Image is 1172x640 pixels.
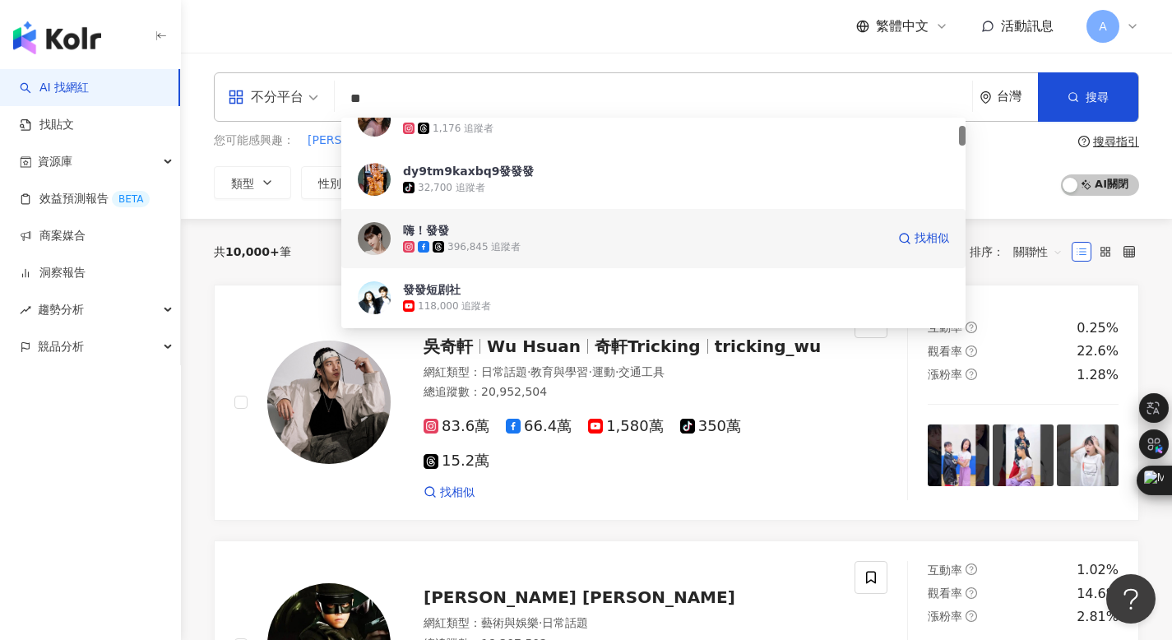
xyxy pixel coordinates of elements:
[1077,366,1119,384] div: 1.28%
[318,177,341,190] span: 性別
[424,364,835,381] div: 網紅類型 ：
[680,418,741,435] span: 350萬
[20,80,89,96] a: searchAI 找網紅
[1013,239,1063,265] span: 關聯性
[228,84,303,110] div: 不分平台
[358,222,391,255] img: KOL Avatar
[418,299,491,313] div: 118,000 追蹤者
[38,143,72,180] span: 資源庫
[928,424,989,486] img: post-image
[1078,136,1090,147] span: question-circle
[403,281,461,298] div: 發發短剧社
[980,91,992,104] span: environment
[618,365,665,378] span: 交通工具
[966,587,977,599] span: question-circle
[539,616,542,629] span: ·
[424,615,835,632] div: 網紅類型 ：
[433,122,493,136] div: 1,176 追蹤者
[993,424,1054,486] img: post-image
[214,132,294,149] span: 您可能感興趣：
[225,245,280,258] span: 10,000+
[1057,424,1119,486] img: post-image
[38,291,84,328] span: 趨勢分析
[876,17,929,35] span: 繁體中文
[506,418,572,435] span: 66.4萬
[928,345,962,358] span: 觀看率
[615,365,618,378] span: ·
[20,117,74,133] a: 找貼文
[1038,72,1138,122] button: 搜尋
[228,89,244,105] span: appstore
[928,610,962,623] span: 漲粉率
[307,132,457,150] button: [PERSON_NAME]Aesthefill
[1077,561,1119,579] div: 1.02%
[1001,18,1054,34] span: 活動訊息
[898,222,949,255] a: 找相似
[928,368,962,381] span: 漲粉率
[424,452,489,470] span: 15.2萬
[358,104,391,137] img: KOL Avatar
[1106,574,1156,624] iframe: Help Scout Beacon - Open
[424,587,735,607] span: [PERSON_NAME] [PERSON_NAME]
[1077,342,1119,360] div: 22.6%
[301,166,378,199] button: 性別
[530,365,588,378] span: 教育與學習
[20,191,150,207] a: 效益預測報告BETA
[592,365,615,378] span: 運動
[966,563,977,575] span: question-circle
[38,328,84,365] span: 競品分析
[214,166,291,199] button: 類型
[214,285,1139,522] a: KOL Avatar吳奇軒Wu Hsuan奇軒Trickingtricking_wu網紅類型：日常話題·教育與學習·運動·交通工具總追蹤數：20,952,50483.6萬66.4萬1,580萬3...
[267,341,391,464] img: KOL Avatar
[418,181,485,195] div: 32,700 追蹤者
[595,336,701,356] span: 奇軒Tricking
[13,21,101,54] img: logo
[308,132,456,149] span: [PERSON_NAME]Aesthefill
[1077,608,1119,626] div: 2.81%
[20,304,31,316] span: rise
[715,336,822,356] span: tricking_wu
[966,610,977,622] span: question-circle
[527,365,530,378] span: ·
[1086,90,1109,104] span: 搜尋
[481,365,527,378] span: 日常話題
[915,230,949,247] span: 找相似
[997,90,1038,104] div: 台灣
[20,228,86,244] a: 商案媒合
[20,265,86,281] a: 洞察報告
[1077,585,1119,603] div: 14.6%
[588,418,664,435] span: 1,580萬
[487,336,581,356] span: Wu Hsuan
[231,177,254,190] span: 類型
[966,369,977,380] span: question-circle
[424,384,835,401] div: 總追蹤數 ： 20,952,504
[928,587,962,600] span: 觀看率
[966,346,977,357] span: question-circle
[588,365,591,378] span: ·
[481,616,539,629] span: 藝術與娛樂
[1099,17,1107,35] span: A
[424,485,475,501] a: 找相似
[970,239,1072,265] div: 排序：
[214,245,291,258] div: 共 筆
[358,281,391,314] img: KOL Avatar
[358,163,391,196] img: KOL Avatar
[966,322,977,333] span: question-circle
[542,616,588,629] span: 日常話題
[1093,135,1139,148] div: 搜尋指引
[424,418,489,435] span: 83.6萬
[424,336,473,356] span: 吳奇軒
[1077,319,1119,337] div: 0.25%
[447,240,521,254] div: 396,845 追蹤者
[403,163,534,179] div: dy9tm9kaxbq9發發發
[928,563,962,577] span: 互動率
[440,485,475,501] span: 找相似
[403,222,449,239] div: 嗨！發發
